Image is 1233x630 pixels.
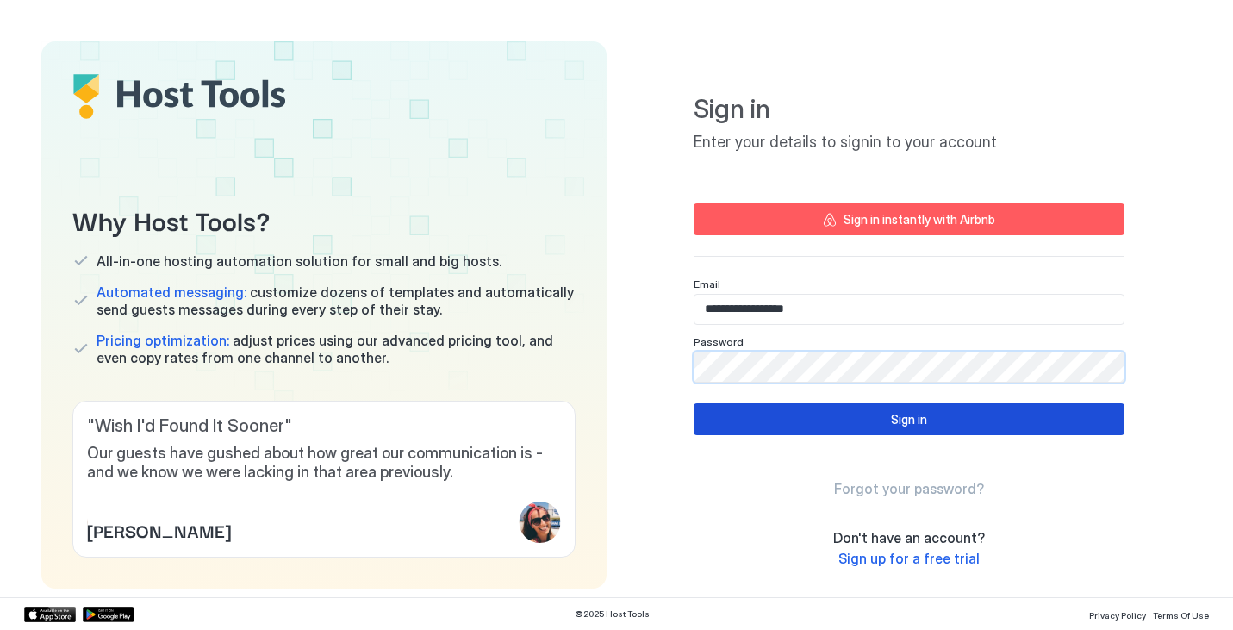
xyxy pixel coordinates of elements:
span: [PERSON_NAME] [87,517,231,543]
input: Input Field [694,352,1124,382]
a: App Store [24,607,76,622]
span: customize dozens of templates and automatically send guests messages during every step of their s... [97,284,576,318]
span: Enter your details to signin to your account [694,133,1124,153]
div: Sign in [891,410,927,428]
a: Terms Of Use [1153,605,1209,623]
iframe: Intercom live chat [17,571,59,613]
span: All-in-one hosting automation solution for small and big hosts. [97,253,501,270]
span: Forgot your password? [834,480,984,497]
span: Why Host Tools? [72,200,576,239]
button: Sign in [694,403,1124,435]
a: Privacy Policy [1089,605,1146,623]
span: Password [694,335,744,348]
input: Input Field [694,295,1124,324]
a: Sign up for a free trial [838,550,980,568]
span: © 2025 Host Tools [575,608,650,620]
a: Google Play Store [83,607,134,622]
span: Don't have an account? [833,529,985,546]
span: Sign up for a free trial [838,550,980,567]
span: Our guests have gushed about how great our communication is - and we know we were lacking in that... [87,444,561,483]
span: Pricing optimization: [97,332,229,349]
div: Sign in instantly with Airbnb [844,210,995,228]
span: Privacy Policy [1089,610,1146,621]
a: Forgot your password? [834,480,984,498]
span: adjust prices using our advanced pricing tool, and even copy rates from one channel to another. [97,332,576,366]
span: Email [694,278,720,290]
div: profile [520,502,561,543]
span: Sign in [694,93,1124,126]
span: Automated messaging: [97,284,246,301]
button: Sign in instantly with Airbnb [694,203,1124,235]
span: Terms Of Use [1153,610,1209,621]
span: " Wish I'd Found It Sooner " [87,415,561,437]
